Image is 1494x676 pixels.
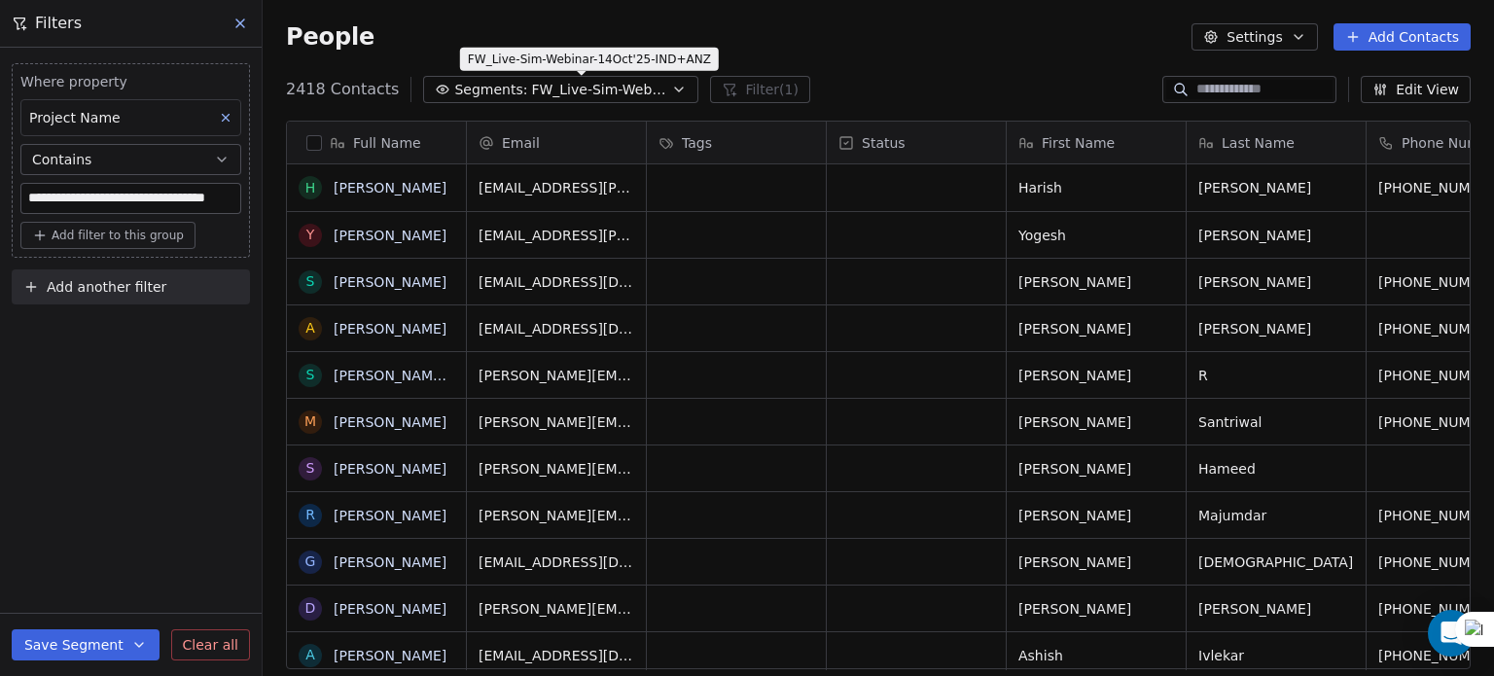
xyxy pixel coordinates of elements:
span: [PERSON_NAME] [1018,459,1174,479]
span: Segments: [454,80,527,100]
span: R [1198,366,1354,385]
div: G [305,551,316,572]
span: Tags [682,133,712,153]
button: Add Contacts [1334,23,1471,51]
div: Status [827,122,1006,163]
span: [PERSON_NAME] [1018,599,1174,619]
div: S [306,271,315,292]
button: Settings [1192,23,1317,51]
div: A [305,645,315,665]
span: [PERSON_NAME] [1018,366,1174,385]
span: Status [862,133,906,153]
span: [EMAIL_ADDRESS][PERSON_NAME][DOMAIN_NAME] [479,226,634,245]
span: [PERSON_NAME] [1018,412,1174,432]
span: Yogesh [1018,226,1174,245]
span: Full Name [353,133,421,153]
span: [PERSON_NAME][EMAIL_ADDRESS][PERSON_NAME][DOMAIN_NAME] [479,459,634,479]
div: grid [287,164,467,670]
a: [PERSON_NAME] [334,601,446,617]
span: [PERSON_NAME] [1198,272,1354,292]
div: Y [306,225,315,245]
span: Santriwal [1198,412,1354,432]
div: Email [467,122,646,163]
a: [PERSON_NAME] [334,461,446,477]
span: Hameed [1198,459,1354,479]
span: [PERSON_NAME] [1018,552,1174,572]
span: Harish [1018,178,1174,197]
div: Open Intercom Messenger [1428,610,1475,657]
span: [PERSON_NAME] [1018,319,1174,338]
span: [PERSON_NAME] [1198,319,1354,338]
span: Ivlekar [1198,646,1354,665]
div: S [306,365,315,385]
span: First Name [1042,133,1115,153]
a: [PERSON_NAME] [334,274,446,290]
span: [EMAIL_ADDRESS][PERSON_NAME][DOMAIN_NAME] [479,178,634,197]
a: [PERSON_NAME] [334,228,446,243]
span: Email [502,133,540,153]
div: Last Name [1187,122,1366,163]
div: H [305,178,316,198]
span: FW_Live-Sim-Webinar-14Oct'25-IND+ANZ [531,80,667,100]
span: [PERSON_NAME] [1018,506,1174,525]
div: A [305,318,315,338]
span: [EMAIL_ADDRESS][DOMAIN_NAME] [479,646,634,665]
span: 2418 Contacts [286,78,399,101]
button: Edit View [1361,76,1471,103]
span: [EMAIL_ADDRESS][DOMAIN_NAME] [479,552,634,572]
div: First Name [1007,122,1186,163]
span: Majumdar [1198,506,1354,525]
a: [PERSON_NAME] [334,180,446,196]
span: [DEMOGRAPHIC_DATA] [1198,552,1354,572]
span: Ashish [1018,646,1174,665]
button: Filter(1) [710,76,810,103]
span: [EMAIL_ADDRESS][DOMAIN_NAME] [479,272,634,292]
div: S [306,458,315,479]
span: [EMAIL_ADDRESS][DOMAIN_NAME] [479,319,634,338]
span: [PERSON_NAME][EMAIL_ADDRESS][PERSON_NAME][DOMAIN_NAME] [479,599,634,619]
a: [PERSON_NAME] [334,321,446,337]
span: [PERSON_NAME] [1198,178,1354,197]
div: D [305,598,316,619]
div: Tags [647,122,826,163]
a: [PERSON_NAME] [334,648,446,663]
span: [PERSON_NAME] [1018,272,1174,292]
span: Last Name [1222,133,1295,153]
a: [PERSON_NAME] [334,414,446,430]
div: Full Name [287,122,466,163]
div: R [305,505,315,525]
a: [PERSON_NAME] [334,554,446,570]
span: [PERSON_NAME][EMAIL_ADDRESS][DOMAIN_NAME] [479,412,634,432]
span: [PERSON_NAME][EMAIL_ADDRESS][DOMAIN_NAME] [479,366,634,385]
a: [PERSON_NAME] [334,508,446,523]
div: M [304,411,316,432]
span: [PERSON_NAME] [1198,599,1354,619]
span: People [286,22,374,52]
span: [PERSON_NAME] [1198,226,1354,245]
span: [PERSON_NAME][EMAIL_ADDRESS][DOMAIN_NAME] [479,506,634,525]
p: FW_Live-Sim-Webinar-14Oct'25-IND+ANZ [468,52,711,67]
a: [PERSON_NAME] R [334,368,460,383]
